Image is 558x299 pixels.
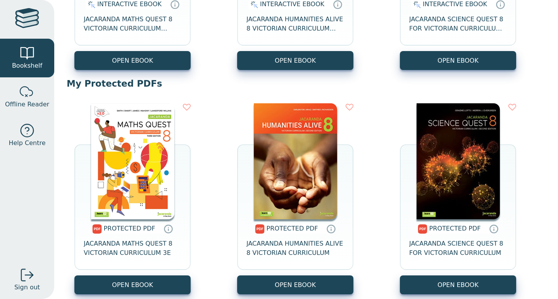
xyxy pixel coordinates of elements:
p: My Protected PDFs [67,78,546,89]
span: JACARANDA MATHS QUEST 8 VICTORIAN CURRICULUM 3E [84,239,181,258]
img: dbba891a-ba0d-41b4-af58-7d33e745be69.jpg [417,103,500,219]
a: OPEN EBOOK [400,275,516,294]
a: Protected PDFs cannot be printed, copied or shared. They can be accessed online through Education... [489,224,498,233]
img: pdf.svg [418,224,427,234]
span: JACARANDA HUMANITIES ALIVE 8 VICTORIAN CURRICULUM LEARNON EBOOK 2E [246,15,344,33]
a: OPEN EBOOK [237,275,353,294]
img: fd6ec0a3-0a3f-41a6-9827-6919d69b8780.jpg [254,103,337,219]
img: 8d785318-ed67-46da-8c3e-fa495969716c.png [91,103,174,219]
button: OPEN EBOOK [237,51,353,70]
span: INTERACTIVE EBOOK [423,0,487,8]
span: JACARANDA SCIENCE QUEST 8 FOR VICTORIAN CURRICULUM [409,239,507,258]
span: PROTECTED PDF [429,225,481,232]
button: OPEN EBOOK [400,51,516,70]
span: PROTECTED PDF [267,225,318,232]
span: INTERACTIVE EBOOK [260,0,324,8]
img: pdf.svg [255,224,265,234]
a: Protected PDFs cannot be printed, copied or shared. They can be accessed online through Education... [164,224,173,233]
span: Help Centre [9,138,45,148]
img: pdf.svg [92,224,102,234]
span: JACARANDA SCIENCE QUEST 8 FOR VICTORIAN CURRICULUM LEARNON 2E EBOOK [409,15,507,33]
span: JACARANDA MATHS QUEST 8 VICTORIAN CURRICULUM LEARNON EBOOK 3E [84,15,181,33]
a: OPEN EBOOK [74,275,191,294]
span: INTERACTIVE EBOOK [97,0,162,8]
span: Sign out [14,283,40,292]
a: Protected PDFs cannot be printed, copied or shared. They can be accessed online through Education... [326,224,336,233]
span: PROTECTED PDF [104,225,155,232]
span: Bookshelf [12,61,42,70]
button: OPEN EBOOK [74,51,191,70]
span: JACARANDA HUMANITIES ALIVE 8 VICTORIAN CURRICULUM [246,239,344,258]
span: Offline Reader [5,100,49,109]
